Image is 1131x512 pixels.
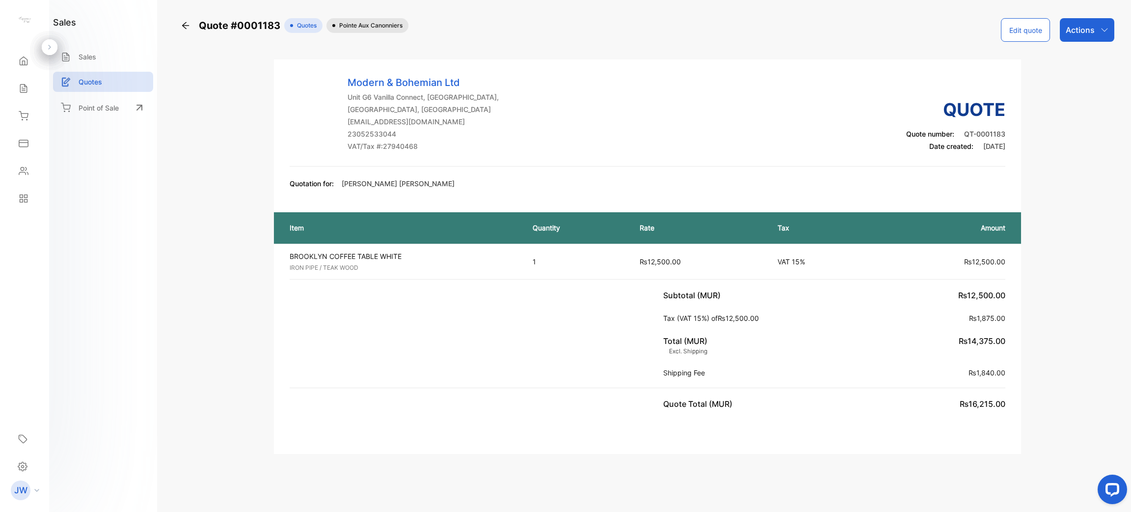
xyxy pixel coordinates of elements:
span: [DATE] [983,142,1005,150]
p: BROOKLYN COFFEE TABLE WHITE [290,251,522,261]
p: Tax (VAT 15%) of [663,313,763,323]
p: VAT 15% [778,256,864,267]
p: Quote number: [906,129,1005,139]
button: Actions [1060,18,1114,42]
img: logo [17,13,32,28]
p: JW [14,484,27,497]
p: 23052533044 [348,129,499,139]
p: [GEOGRAPHIC_DATA], [GEOGRAPHIC_DATA] [348,104,499,114]
p: Excl. Shipping [663,347,707,356]
p: Quantity [533,223,619,233]
p: Tax [778,223,864,233]
span: ₨16,215.00 [960,399,1005,409]
span: ₨1,840.00 [969,369,1005,377]
p: Date created: [906,141,1005,151]
p: Unit G6 Vanilla Connect, [GEOGRAPHIC_DATA], [348,92,499,102]
a: Point of Sale [53,97,153,118]
span: QT-0001183 [964,130,1005,138]
p: [EMAIL_ADDRESS][DOMAIN_NAME] [348,116,499,127]
p: Shipping Fee [663,368,709,378]
a: Quotes [53,72,153,92]
p: [PERSON_NAME] [PERSON_NAME] [342,178,455,189]
p: Actions [1066,24,1095,36]
h1: sales [53,16,76,29]
p: Amount [884,223,1005,233]
span: ₨1,875.00 [969,314,1005,322]
p: Point of Sale [79,103,119,113]
p: VAT/Tax #: 27940468 [348,141,499,151]
p: IRON PIPE / TEAK WOOD [290,263,522,272]
span: ₨14,375.00 [959,336,1005,346]
p: Subtotal (MUR) [663,289,725,301]
span: ₨12,500.00 [958,290,1005,300]
span: Quotes [293,21,317,30]
iframe: LiveChat chat widget [1090,471,1131,512]
span: ₨12,500.00 [640,257,681,266]
p: Modern & Bohemian Ltd [348,75,499,90]
img: Company Logo [290,75,339,124]
p: Quote Total (MUR) [663,398,736,410]
p: Quotes [79,77,102,87]
p: Sales [79,52,96,62]
a: Sales [53,47,153,67]
p: 1 [533,256,619,267]
span: ₨12,500.00 [964,257,1005,266]
p: Quotation for: [290,178,334,189]
span: ₨12,500.00 [718,314,759,322]
span: Pointe aux Canonniers [335,21,403,30]
span: Quote #0001183 [199,18,284,33]
button: Edit quote [1001,18,1050,42]
p: Rate [640,223,758,233]
p: Item [290,223,513,233]
h3: Quote [906,96,1005,123]
p: Total (MUR) [663,335,711,356]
